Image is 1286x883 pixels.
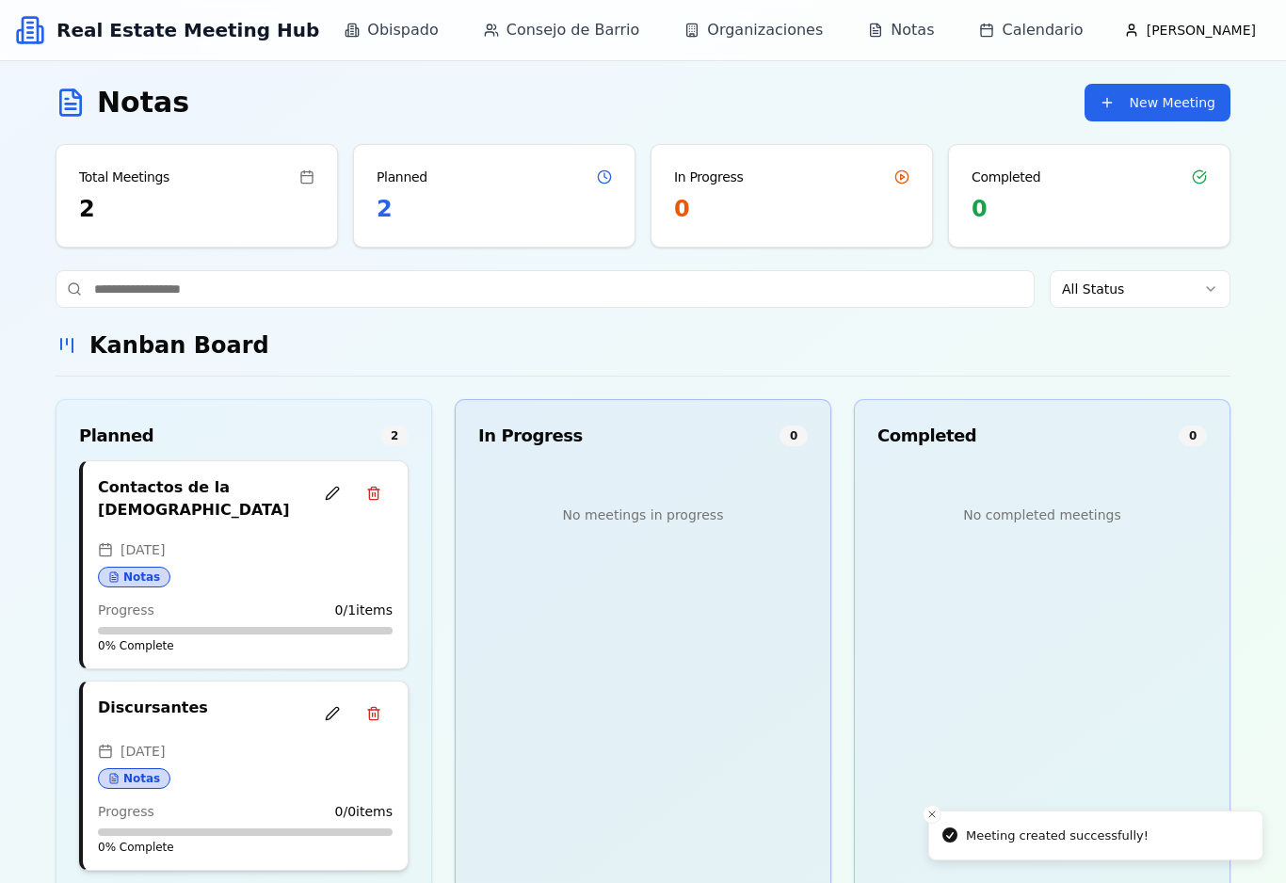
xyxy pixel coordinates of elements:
[473,11,651,49] a: Consejo de Barrio
[98,601,154,619] span: Progress
[972,194,1207,224] div: 0
[673,11,834,49] a: Organizaciones
[79,194,314,224] div: 2
[79,168,169,186] div: Total Meetings
[506,19,640,41] span: Consejo de Barrio
[891,19,934,41] span: Notas
[1179,425,1207,446] div: 0
[98,697,306,719] h4: Discursantes
[98,638,174,653] span: 0 % Complete
[1002,19,1083,41] span: Calendario
[335,802,394,821] span: 0 / 0 items
[972,168,1040,186] div: Completed
[98,476,306,522] h4: Contactos de la [DEMOGRAPHIC_DATA]
[1109,11,1271,49] button: [PERSON_NAME]
[877,423,976,449] span: Completed
[89,330,269,361] h2: Kanban Board
[121,742,165,761] span: [DATE]
[380,425,409,446] div: 2
[877,506,1207,524] div: No completed meetings
[923,805,941,824] button: Close toast
[335,601,394,619] span: 0 / 1 items
[857,11,945,49] a: Notas
[968,11,1094,49] a: Calendario
[98,840,174,855] span: 0 % Complete
[123,771,160,786] span: Notas
[123,570,160,585] span: Notas
[377,168,427,186] div: Planned
[478,423,583,449] span: In Progress
[121,540,165,559] span: [DATE]
[966,827,1149,845] div: Meeting created successfully!
[367,19,438,41] span: Obispado
[98,802,154,821] span: Progress
[79,423,153,449] span: Planned
[333,11,449,49] a: Obispado
[780,425,808,446] div: 0
[377,194,612,224] div: 2
[707,19,823,41] span: Organizaciones
[674,194,909,224] div: 0
[56,17,319,43] h1: Real Estate Meeting Hub
[674,168,743,186] div: In Progress
[97,86,189,120] h1: Notas
[478,506,808,524] div: No meetings in progress
[1147,21,1256,40] span: [PERSON_NAME]
[1085,84,1230,121] button: New Meeting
